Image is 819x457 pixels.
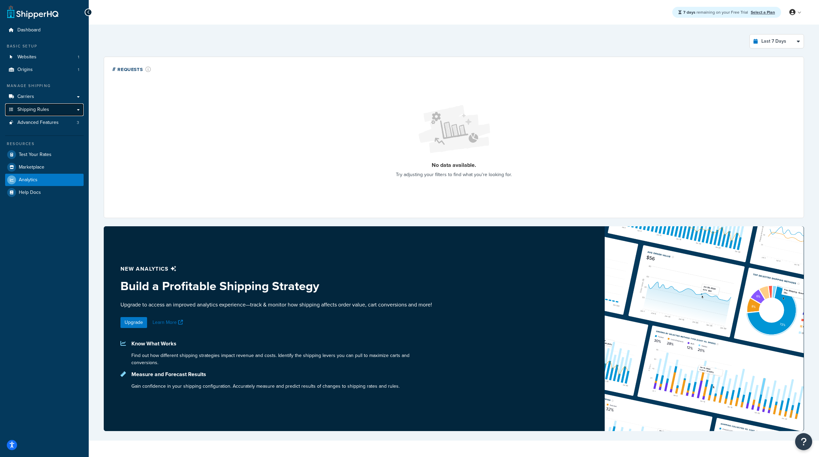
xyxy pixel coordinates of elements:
li: Advanced Features [5,116,84,129]
a: Upgrade [120,317,147,328]
img: Loading... [413,100,495,159]
p: New analytics [120,264,437,274]
h3: Build a Profitable Shipping Strategy [120,279,437,293]
span: Origins [17,67,33,73]
li: Origins [5,63,84,76]
a: Shipping Rules [5,103,84,116]
strong: 7 days [683,9,695,15]
div: Manage Shipping [5,83,84,89]
a: Marketplace [5,161,84,173]
li: Websites [5,51,84,63]
a: Learn More [153,319,185,326]
p: Upgrade to access an improved analytics experience—track & monitor how shipping affects order val... [120,301,437,309]
span: Carriers [17,94,34,100]
a: Origins1 [5,63,84,76]
a: Dashboard [5,24,84,37]
span: Shipping Rules [17,107,49,113]
span: remaining on your Free Trial [683,9,749,15]
p: Gain confidence in your shipping configuration. Accurately measure and predict results of changes... [131,383,400,390]
p: No data available. [396,160,512,170]
a: Select a Plan [751,9,775,15]
a: Websites1 [5,51,84,63]
a: Analytics [5,174,84,186]
a: Help Docs [5,186,84,199]
a: Advanced Features3 [5,116,84,129]
a: Test Your Rates [5,148,84,161]
span: Analytics [19,177,38,183]
span: 3 [77,120,79,126]
span: Test Your Rates [19,152,52,158]
span: Advanced Features [17,120,59,126]
p: Find out how different shipping strategies impact revenue and costs. Identify the shipping levers... [131,352,437,366]
a: Carriers [5,90,84,103]
span: Help Docs [19,190,41,196]
span: 1 [78,54,79,60]
div: Basic Setup [5,43,84,49]
div: Resources [5,141,84,147]
span: Dashboard [17,27,41,33]
span: 1 [78,67,79,73]
p: Know What Works [131,339,437,348]
span: Marketplace [19,165,44,170]
span: Websites [17,54,37,60]
button: Open Resource Center [795,433,812,450]
p: Try adjusting your filters to find what you're looking for. [396,170,512,180]
p: Measure and Forecast Results [131,370,400,379]
div: # Requests [112,65,151,73]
